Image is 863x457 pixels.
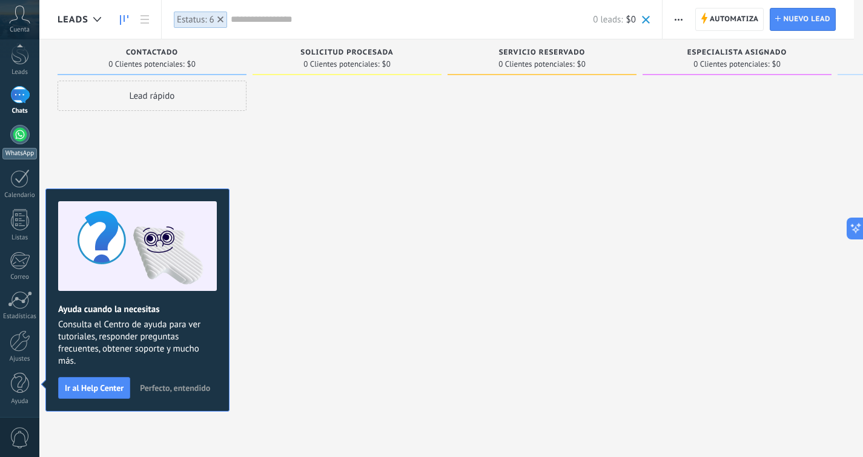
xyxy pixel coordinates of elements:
div: Especialista asignado [649,48,825,59]
button: Más [670,8,687,31]
span: Leads [58,14,88,25]
span: Contactado [126,48,178,57]
span: 0 Clientes potenciales: [498,61,574,68]
div: Estatus: 6 [177,14,214,25]
span: 0 leads: [593,14,623,25]
span: Solicitud procesada [300,48,393,57]
button: Perfecto, entendido [134,379,216,397]
span: Nuevo lead [783,8,830,30]
a: Nuevo lead [770,8,836,31]
div: Listas [2,234,38,242]
div: Servicio reservado [454,48,630,59]
span: $0 [187,61,196,68]
h2: Ayuda cuando la necesitas [58,304,217,315]
div: Correo [2,273,38,281]
span: $0 [382,61,391,68]
div: Ayuda [2,398,38,405]
span: Automatiza [710,8,759,30]
a: Lista [134,8,155,32]
a: Automatiza [695,8,764,31]
span: Cuenta [10,26,30,34]
div: Leads [2,68,38,76]
div: Estadísticas [2,313,38,321]
span: 0 Clientes potenciales: [108,61,184,68]
a: Leads [114,8,134,32]
span: Ir al Help Center [65,384,124,392]
div: WhatsApp [2,148,37,159]
div: Lead rápido [58,81,246,111]
div: Chats [2,107,38,115]
span: $0 [577,61,586,68]
span: $0 [772,61,781,68]
span: $0 [626,14,636,25]
span: Consulta el Centro de ayuda para ver tutoriales, responder preguntas frecuentes, obtener soporte ... [58,319,217,367]
div: Contactado [64,48,240,59]
div: Ajustes [2,355,38,363]
button: Ir al Help Center [58,377,130,399]
span: 0 Clientes potenciales: [693,61,769,68]
div: Solicitud procesada [259,48,435,59]
span: Servicio reservado [499,48,586,57]
span: 0 Clientes potenciales: [303,61,379,68]
span: Perfecto, entendido [140,384,210,392]
div: Calendario [2,192,38,199]
span: Especialista asignado [687,48,787,57]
